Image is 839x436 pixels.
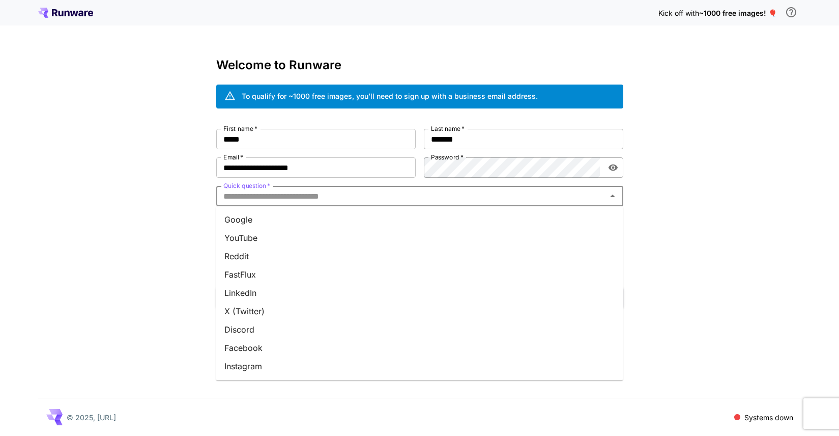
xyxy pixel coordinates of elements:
[67,412,116,423] p: © 2025, [URL]
[744,412,793,423] p: Systems down
[216,375,623,394] li: TikTok
[216,320,623,339] li: Discord
[223,124,257,133] label: First name
[658,9,699,17] span: Kick off with
[216,210,623,229] li: Google
[223,181,270,190] label: Quick question
[605,189,620,203] button: Close
[431,124,465,133] label: Last name
[781,2,801,22] button: In order to qualify for free credit, you need to sign up with a business email address and click ...
[242,91,538,101] div: To qualify for ~1000 free images, you’ll need to sign up with a business email address.
[216,302,623,320] li: X (Twitter)
[223,153,243,161] label: Email
[216,247,623,265] li: Reddit
[216,58,623,72] h3: Welcome to Runware
[699,9,777,17] span: ~1000 free images! 🎈
[216,357,623,375] li: Instagram
[604,158,622,177] button: toggle password visibility
[216,265,623,284] li: FastFlux
[216,229,623,247] li: YouTube
[216,284,623,302] li: LinkedIn
[216,339,623,357] li: Facebook
[431,153,464,161] label: Password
